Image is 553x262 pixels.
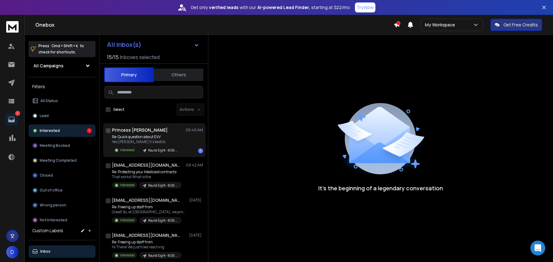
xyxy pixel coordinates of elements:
[148,148,178,153] p: Round Eight - 8/26 (Medicaid Compliance)
[257,4,310,11] strong: AI-powered Lead Finder,
[490,19,542,31] button: Get Free Credits
[120,183,135,187] p: Interested
[15,111,20,116] p: 1
[112,169,182,174] p: Re: Protecting your Medicaid contracts
[355,2,375,12] button: Try Now
[29,199,95,211] button: Wrong person
[40,113,49,118] p: Lead
[120,148,135,152] p: Interested
[29,110,95,122] button: Lead
[112,174,182,179] p: That works! What is the
[120,253,135,258] p: Interested
[5,113,18,126] a: 1
[29,82,95,91] h3: Filters
[107,42,141,48] h1: All Inbox(s)
[35,21,394,29] h1: Onebox
[112,162,180,168] h1: [EMAIL_ADDRESS][DOMAIN_NAME]
[154,68,203,82] button: Others
[113,107,124,112] label: Select
[186,163,203,168] p: 09:42 AM
[104,67,154,82] button: Primary
[40,173,53,178] p: Closed
[29,245,95,258] button: Inbox
[40,188,63,193] p: Out of office
[112,197,180,203] h1: [EMAIL_ADDRESS][DOMAIN_NAME]
[112,205,186,210] p: Re: Freeing up staff from
[148,183,178,188] p: Round Eight - 8/26 (Medicaid Compliance)
[40,203,66,208] p: Wrong person
[29,184,95,196] button: Out of office
[112,139,182,144] p: Yes [PERSON_NAME] it's best to
[29,214,95,226] button: Not Interested
[425,22,458,28] p: My Workspace
[29,169,95,182] button: Closed
[112,127,168,133] h1: Princess [PERSON_NAME]
[102,38,204,51] button: All Inbox(s)
[112,210,186,215] p: Great! So, at [GEOGRAPHIC_DATA], we provide
[148,218,178,223] p: Round Eight - 8/26 (Medicaid Compliance)
[186,128,203,133] p: 09:46 AM
[112,245,182,250] p: Hi There! We just tried reaching
[112,134,182,139] p: Re: Quick question about EVV
[40,98,58,103] p: All Status
[6,246,19,258] button: D
[32,228,63,234] h3: Custom Labels
[107,53,119,61] span: 15 / 15
[40,128,60,133] p: Interested
[40,143,70,148] p: Meeting Booked
[112,240,182,245] p: Re: Freeing up staff from
[112,232,180,238] h1: [EMAIL_ADDRESS][DOMAIN_NAME]
[189,198,203,203] p: [DATE]
[29,154,95,167] button: Meeting Completed
[29,124,95,137] button: Interested1
[357,4,374,11] p: Try Now
[191,4,350,11] p: Get only with our starting at $22/mo
[40,249,51,254] p: Inbox
[38,43,84,55] p: Press to check for shortcuts.
[6,21,19,33] img: logo
[87,128,92,133] div: 1
[40,158,77,163] p: Meeting Completed
[51,42,79,49] span: Cmd + Shift + k
[198,148,203,153] div: 1
[29,60,95,72] button: All Campaigns
[530,241,545,255] div: Open Intercom Messenger
[120,53,160,61] h3: Inboxes selected
[33,63,64,69] h1: All Campaigns
[189,233,203,238] p: [DATE]
[29,95,95,107] button: All Status
[209,4,238,11] strong: verified leads
[148,253,178,258] p: Round Eight - 8/26 (Medicaid Compliance)
[318,184,443,192] p: It’s the beginning of a legendary conversation
[120,218,135,223] p: Interested
[40,218,67,223] p: Not Interested
[29,139,95,152] button: Meeting Booked
[503,22,538,28] p: Get Free Credits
